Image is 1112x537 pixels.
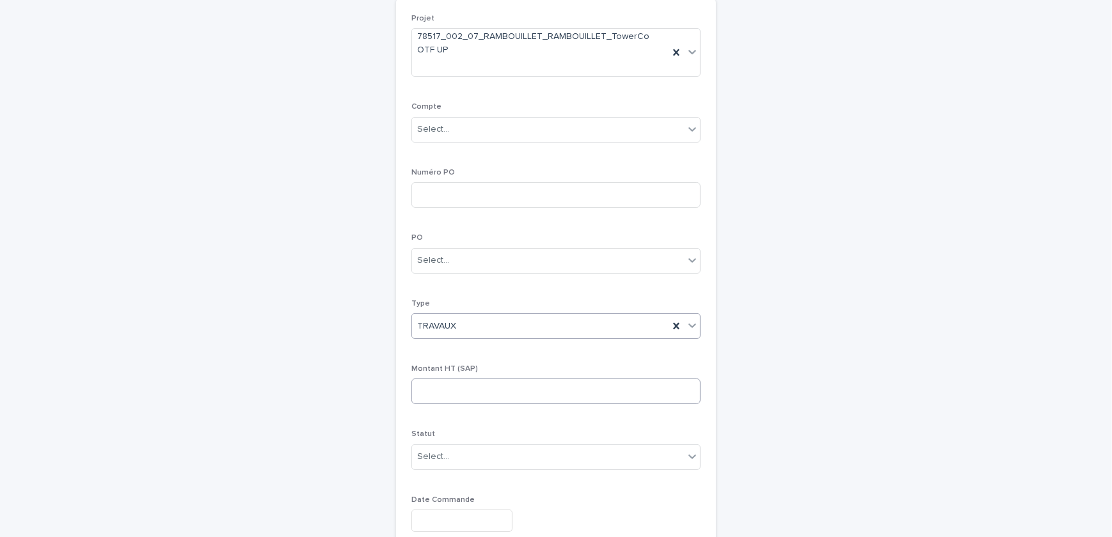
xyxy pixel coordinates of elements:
[411,103,441,111] span: Compte
[417,123,449,136] div: Select...
[417,254,449,267] div: Select...
[411,169,455,176] span: Numéro PO
[417,30,663,57] span: 78517_002_07_RAMBOUILLET_RAMBOUILLET_TowerCo OTF UP
[411,300,430,307] span: Type
[411,234,423,242] span: PO
[417,320,456,333] span: TRAVAUX
[411,15,434,22] span: Projet
[417,450,449,463] div: Select...
[411,430,435,438] span: Statut
[411,496,475,504] span: Date Commande
[411,365,478,373] span: Montant HT (SAP)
